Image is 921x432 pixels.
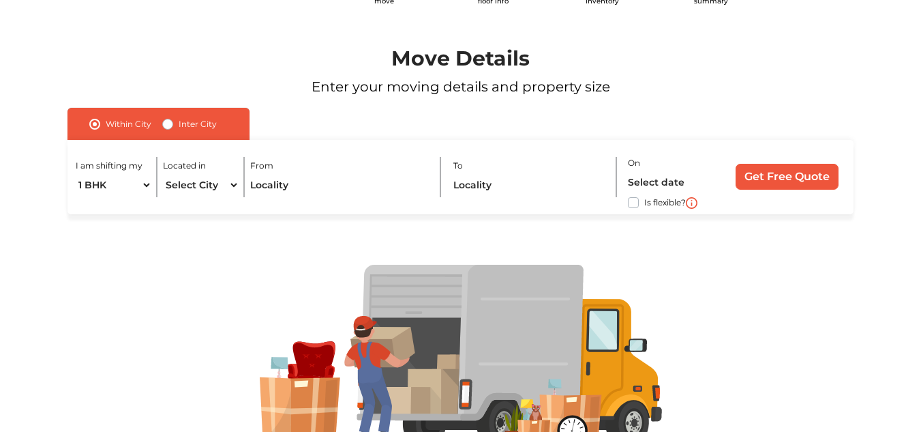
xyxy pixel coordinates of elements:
[453,173,607,197] input: Locality
[736,164,839,190] input: Get Free Quote
[644,195,686,209] label: Is flexible?
[106,116,151,132] label: Within City
[163,160,206,172] label: Located in
[686,197,697,209] img: i
[453,160,463,172] label: To
[250,173,430,197] input: Locality
[628,157,640,169] label: On
[37,46,884,71] h1: Move Details
[37,76,884,97] p: Enter your moving details and property size
[179,116,217,132] label: Inter City
[628,171,719,195] input: Select date
[76,160,142,172] label: I am shifting my
[250,160,273,172] label: From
